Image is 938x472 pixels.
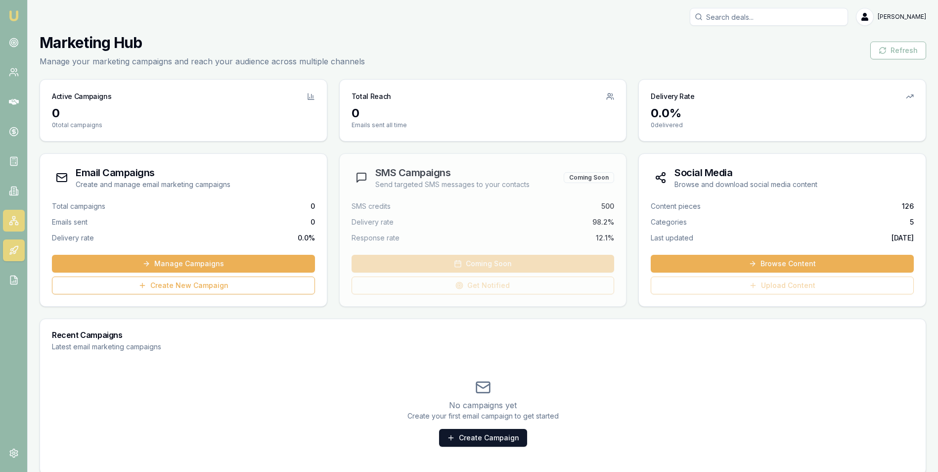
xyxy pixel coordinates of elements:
[352,233,400,243] span: Response rate
[52,277,315,294] a: Create New Campaign
[298,233,315,243] span: 0.0 %
[352,92,391,101] h3: Total Reach
[651,217,687,227] span: Categories
[76,166,230,180] h3: Email Campaigns
[878,13,926,21] span: [PERSON_NAME]
[674,166,817,180] h3: Social Media
[651,255,914,273] a: Browse Content
[311,217,315,227] span: 0
[52,331,914,339] h3: Recent Campaigns
[596,233,614,243] span: 12.1%
[52,342,914,352] p: Latest email marketing campaigns
[870,42,926,59] button: Refresh
[902,201,914,211] span: 126
[76,180,230,189] p: Create and manage email marketing campaigns
[651,121,914,129] p: 0 delivered
[52,92,111,101] h3: Active Campaigns
[352,217,394,227] span: Delivery rate
[352,105,615,121] div: 0
[40,34,365,51] h1: Marketing Hub
[892,233,914,243] span: [DATE]
[352,201,391,211] span: SMS credits
[52,233,94,243] span: Delivery rate
[311,201,315,211] span: 0
[651,233,693,243] span: Last updated
[40,55,365,67] p: Manage your marketing campaigns and reach your audience across multiple channels
[592,217,614,227] span: 98.2%
[52,121,315,129] p: 0 total campaigns
[674,180,817,189] p: Browse and download social media content
[651,92,694,101] h3: Delivery Rate
[52,255,315,273] a: Manage Campaigns
[910,217,914,227] span: 5
[690,8,848,26] input: Search deals
[564,172,614,183] div: Coming Soon
[52,105,315,121] div: 0
[8,10,20,22] img: emu-icon-u.png
[601,201,614,211] span: 500
[52,217,88,227] span: Emails sent
[52,399,914,411] p: No campaigns yet
[651,201,701,211] span: Content pieces
[651,105,914,121] div: 0.0 %
[375,180,530,189] p: Send targeted SMS messages to your contacts
[439,429,527,447] a: Create Campaign
[352,121,615,129] p: Emails sent all time
[52,411,914,421] p: Create your first email campaign to get started
[52,201,105,211] span: Total campaigns
[375,166,530,180] h3: SMS Campaigns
